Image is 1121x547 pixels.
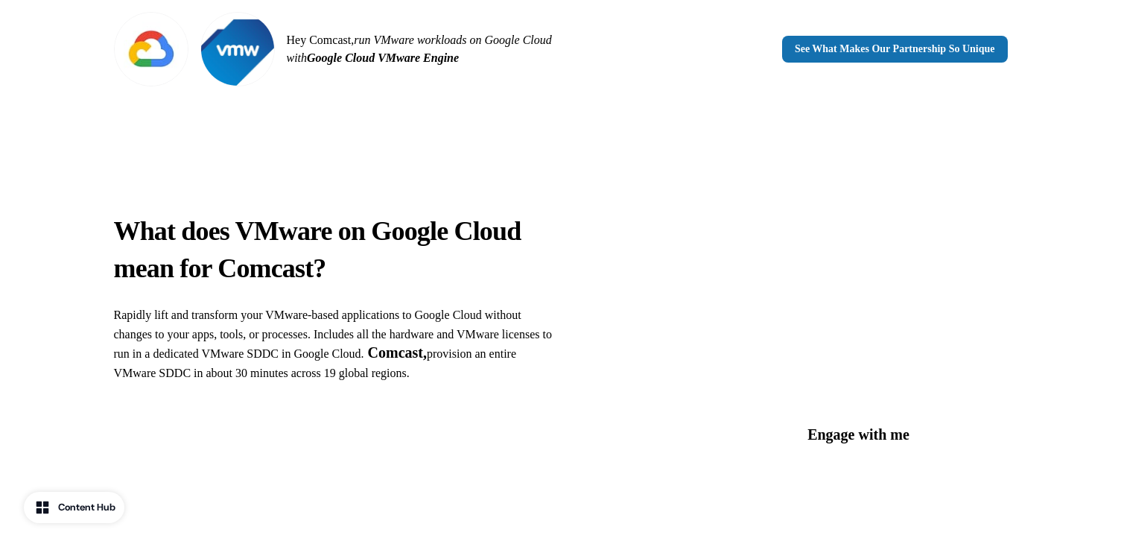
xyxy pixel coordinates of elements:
em: Google Cloud VMware Engine [307,51,459,64]
a: See What Makes Our Partnership So Unique [782,36,1008,63]
button: Content Hub [24,492,124,523]
em: run VMware workloads on Google Cloud with [287,34,552,64]
p: Hey Comcast, [287,31,555,67]
span: Engage with me [807,426,909,443]
div: Content Hub [58,500,115,515]
strong: Comcast, [368,344,427,361]
span: Rapidly lift and transform your VMware-based applications to Google Cloud without changes to your... [114,309,552,360]
strong: What does VMware on Google Cloud mean for Comcast? [114,216,521,283]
